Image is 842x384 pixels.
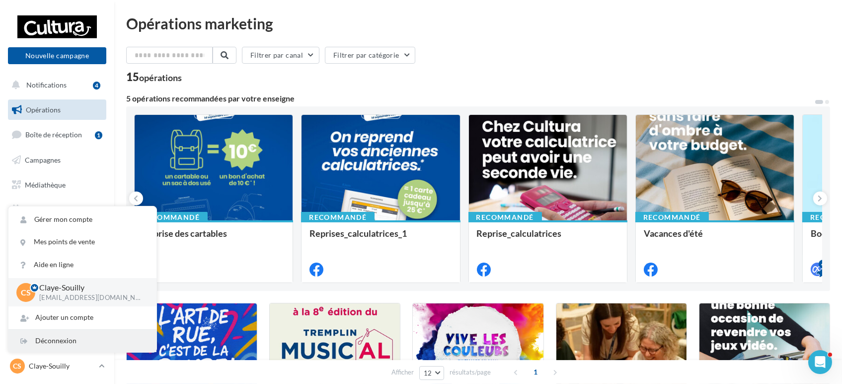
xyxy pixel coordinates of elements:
div: Ajouter un compte [8,306,156,329]
a: Boîte de réception1 [6,124,108,145]
div: Recommandé [635,212,709,223]
div: Reprise des cartables [143,228,285,248]
span: CS [13,361,22,371]
span: Afficher [391,368,414,377]
button: Filtrer par canal [242,47,319,64]
div: Reprise_calculatrices [477,228,619,248]
a: Médiathèque [6,175,108,195]
span: Opérations [26,105,61,114]
div: Reprises_calculatrices_1 [309,228,452,248]
span: Médiathèque [25,180,66,189]
div: 4 [819,260,828,269]
div: 5 opérations recommandées par votre enseigne [126,95,814,102]
span: CS [21,287,31,298]
div: Opérations marketing [126,16,830,31]
div: 15 [126,72,182,83]
button: Nouvelle campagne [8,47,106,64]
button: Filtrer par catégorie [325,47,415,64]
div: Recommandé [134,212,208,223]
div: Déconnexion [8,330,156,352]
div: Recommandé [301,212,375,223]
p: [EMAIL_ADDRESS][DOMAIN_NAME] [39,293,141,302]
span: Boîte de réception [25,130,82,139]
a: Gérer mon compte [8,208,156,231]
span: Calendrier [25,205,58,213]
div: 1 [95,131,102,139]
p: Claye-Souilly [39,282,141,293]
a: Mes points de vente [8,231,156,253]
div: Recommandé [468,212,542,223]
a: Calendrier [6,199,108,220]
span: Campagnes [25,156,61,164]
a: CS Claye-Souilly [8,357,106,376]
p: Claye-Souilly [29,361,95,371]
div: Vacances d'été [644,228,786,248]
a: Aide en ligne [8,254,156,276]
button: 12 [419,366,445,380]
a: Campagnes [6,150,108,171]
iframe: Intercom live chat [808,350,832,374]
span: Notifications [26,81,67,89]
div: opérations [139,73,182,82]
a: Opérations [6,99,108,120]
span: résultats/page [450,368,491,377]
div: 4 [93,82,100,90]
button: Notifications 4 [6,75,104,96]
span: 1 [528,364,543,380]
span: 12 [424,369,432,377]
